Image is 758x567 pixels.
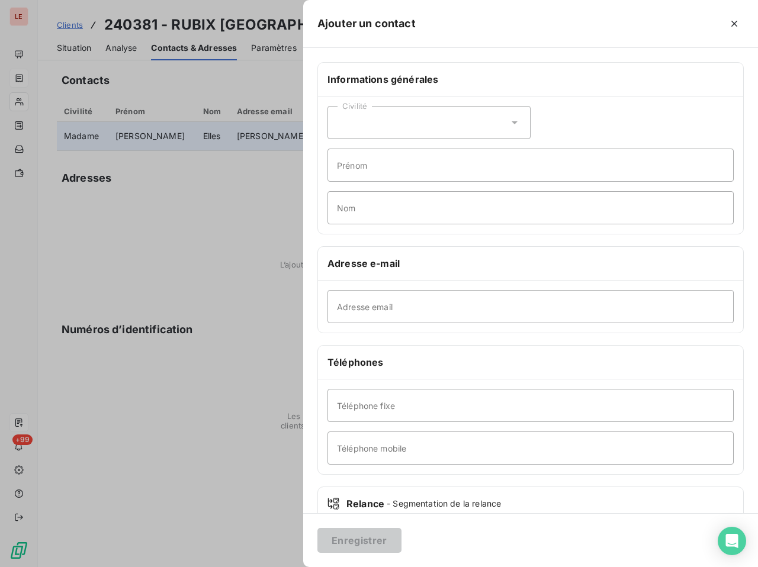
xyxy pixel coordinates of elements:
span: - Segmentation de la relance [387,498,501,510]
input: placeholder [327,431,734,465]
button: Enregistrer [317,528,402,553]
input: placeholder [327,290,734,323]
h5: Ajouter un contact [317,15,416,32]
h6: Informations générales [327,72,734,86]
input: placeholder [327,191,734,224]
input: placeholder [327,389,734,422]
h6: Téléphones [327,355,734,369]
div: Relance [327,497,734,511]
h6: Adresse e-mail [327,256,734,270]
input: placeholder [327,149,734,182]
div: Open Intercom Messenger [718,527,746,555]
